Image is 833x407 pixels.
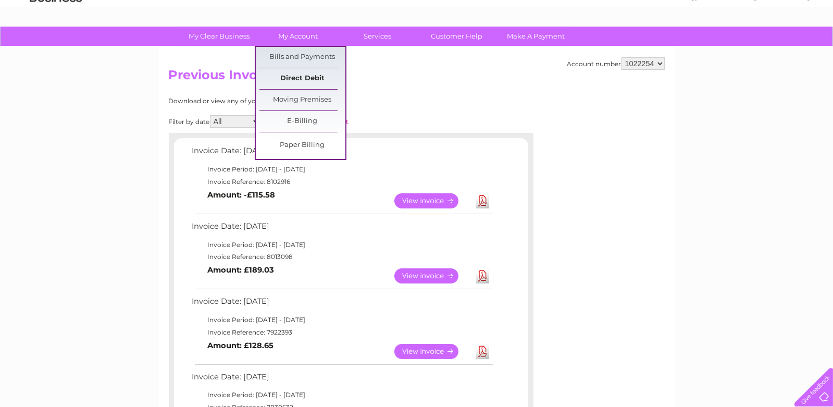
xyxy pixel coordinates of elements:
a: Bills and Payments [259,47,345,68]
td: Invoice Date: [DATE] [190,144,494,163]
a: Download [476,193,489,208]
td: Invoice Date: [DATE] [190,219,494,239]
a: My Clear Business [176,27,262,46]
a: View [394,268,471,283]
a: Water [650,44,669,52]
a: Energy [676,44,699,52]
h2: Previous Invoices [169,68,665,88]
td: Invoice Period: [DATE] - [DATE] [190,314,494,326]
td: Invoice Date: [DATE] [190,294,494,314]
a: Direct Debit [259,68,345,89]
a: Download [476,344,489,359]
a: View [394,193,471,208]
td: Invoice Period: [DATE] - [DATE] [190,389,494,401]
a: Moving Premises [259,90,345,110]
div: Filter by date [169,115,442,128]
td: Invoice Period: [DATE] - [DATE] [190,239,494,251]
a: Customer Help [414,27,500,46]
td: Invoice Reference: 7922393 [190,326,494,339]
a: Make A Payment [493,27,579,46]
b: Amount: -£115.58 [208,190,276,200]
div: Account number [567,57,665,70]
a: Log out [799,44,823,52]
td: Invoice Reference: 8013098 [190,251,494,263]
img: logo.png [29,27,82,59]
td: Invoice Period: [DATE] - [DATE] [190,163,494,176]
a: Telecoms [705,44,736,52]
td: Invoice Reference: 8102916 [190,176,494,188]
a: Services [334,27,420,46]
a: E-Billing [259,111,345,132]
a: Contact [764,44,789,52]
div: Clear Business is a trading name of Verastar Limited (registered in [GEOGRAPHIC_DATA] No. 3667643... [171,6,663,51]
b: Amount: £128.65 [208,341,274,350]
a: My Account [255,27,341,46]
a: Paper Billing [259,135,345,156]
a: 0333 014 3131 [637,5,708,18]
a: View [394,344,471,359]
a: Blog [742,44,757,52]
b: Amount: £189.03 [208,265,275,275]
td: Invoice Date: [DATE] [190,370,494,389]
div: Download or view any of your previous invoices below. [169,97,442,105]
a: Download [476,268,489,283]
